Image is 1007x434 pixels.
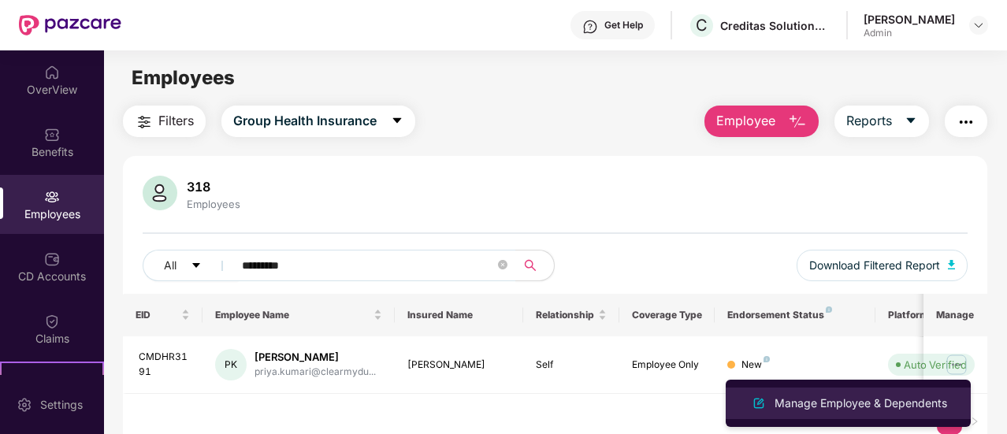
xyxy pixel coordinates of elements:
[764,356,770,362] img: svg+xml;base64,PHN2ZyB4bWxucz0iaHR0cDovL3d3dy53My5vcmcvMjAwMC9zdmciIHdpZHRoPSI4IiBoZWlnaHQ9IjgiIH...
[44,251,60,267] img: svg+xml;base64,PHN2ZyBpZD0iQ0RfQWNjb3VudHMiIGRhdGEtbmFtZT0iQ0QgQWNjb3VudHMiIHhtbG5zPSJodHRwOi8vd3...
[44,127,60,143] img: svg+xml;base64,PHN2ZyBpZD0iQmVuZWZpdHMiIHhtbG5zPSJodHRwOi8vd3d3LnczLm9yZy8yMDAwL3N2ZyIgd2lkdGg9Ij...
[395,294,523,336] th: Insured Name
[749,394,768,413] img: svg+xml;base64,PHN2ZyB4bWxucz0iaHR0cDovL3d3dy53My5vcmcvMjAwMC9zdmciIHhtbG5zOnhsaW5rPSJodHRwOi8vd3...
[944,352,969,377] img: manageButton
[391,114,403,128] span: caret-down
[797,250,968,281] button: Download Filtered Report
[536,309,595,321] span: Relationship
[771,395,950,412] div: Manage Employee & Dependents
[143,176,177,210] img: svg+xml;base64,PHN2ZyB4bWxucz0iaHR0cDovL3d3dy53My5vcmcvMjAwMC9zdmciIHhtbG5zOnhsaW5rPSJodHRwOi8vd3...
[215,349,247,380] div: PK
[132,66,235,89] span: Employees
[498,260,507,269] span: close-circle
[407,358,511,373] div: [PERSON_NAME]
[632,358,703,373] div: Employee Only
[582,19,598,35] img: svg+xml;base64,PHN2ZyBpZD0iSGVscC0zMngzMiIgeG1sbnM9Imh0dHA6Ly93d3cudzMub3JnLzIwMDAvc3ZnIiB3aWR0aD...
[221,106,415,137] button: Group Health Insurancecaret-down
[888,309,975,321] div: Platform Status
[498,258,507,273] span: close-circle
[184,179,243,195] div: 318
[44,189,60,205] img: svg+xml;base64,PHN2ZyBpZD0iRW1wbG95ZWVzIiB4bWxucz0iaHR0cDovL3d3dy53My5vcmcvMjAwMC9zdmciIHdpZHRoPS...
[864,27,955,39] div: Admin
[203,294,395,336] th: Employee Name
[834,106,929,137] button: Reportscaret-down
[515,259,546,272] span: search
[948,260,956,269] img: svg+xml;base64,PHN2ZyB4bWxucz0iaHR0cDovL3d3dy53My5vcmcvMjAwMC9zdmciIHhtbG5zOnhsaW5rPSJodHRwOi8vd3...
[164,257,177,274] span: All
[191,260,202,273] span: caret-down
[123,294,203,336] th: EID
[143,250,239,281] button: Allcaret-down
[19,15,121,35] img: New Pazcare Logo
[123,106,206,137] button: Filters
[696,16,708,35] span: C
[619,294,715,336] th: Coverage Type
[923,294,987,336] th: Manage
[184,198,243,210] div: Employees
[788,113,807,132] img: svg+xml;base64,PHN2ZyB4bWxucz0iaHR0cDovL3d3dy53My5vcmcvMjAwMC9zdmciIHhtbG5zOnhsaW5rPSJodHRwOi8vd3...
[864,12,955,27] div: [PERSON_NAME]
[44,313,60,329] img: svg+xml;base64,PHN2ZyBpZD0iQ2xhaW0iIHhtbG5zPSJodHRwOi8vd3d3LnczLm9yZy8yMDAwL3N2ZyIgd2lkdGg9IjIwIi...
[826,306,832,313] img: svg+xml;base64,PHN2ZyB4bWxucz0iaHR0cDovL3d3dy53My5vcmcvMjAwMC9zdmciIHdpZHRoPSI4IiBoZWlnaHQ9IjgiIH...
[970,417,979,426] span: right
[716,111,775,131] span: Employee
[17,397,32,413] img: svg+xml;base64,PHN2ZyBpZD0iU2V0dGluZy0yMHgyMCIgeG1sbnM9Imh0dHA6Ly93d3cudzMub3JnLzIwMDAvc3ZnIiB3aW...
[741,358,770,373] div: New
[809,257,940,274] span: Download Filtered Report
[515,250,555,281] button: search
[215,309,370,321] span: Employee Name
[35,397,87,413] div: Settings
[158,111,194,131] span: Filters
[957,113,975,132] img: svg+xml;base64,PHN2ZyB4bWxucz0iaHR0cDovL3d3dy53My5vcmcvMjAwMC9zdmciIHdpZHRoPSIyNCIgaGVpZ2h0PSIyNC...
[136,309,179,321] span: EID
[704,106,819,137] button: Employee
[255,350,376,365] div: [PERSON_NAME]
[523,294,619,336] th: Relationship
[139,350,191,380] div: CMDHR3191
[727,309,862,321] div: Endorsement Status
[44,65,60,80] img: svg+xml;base64,PHN2ZyBpZD0iSG9tZSIgeG1sbnM9Imh0dHA6Ly93d3cudzMub3JnLzIwMDAvc3ZnIiB3aWR0aD0iMjAiIG...
[604,19,643,32] div: Get Help
[536,358,607,373] div: Self
[972,19,985,32] img: svg+xml;base64,PHN2ZyBpZD0iRHJvcGRvd24tMzJ4MzIiIHhtbG5zPSJodHRwOi8vd3d3LnczLm9yZy8yMDAwL3N2ZyIgd2...
[846,111,892,131] span: Reports
[904,357,967,373] div: Auto Verified
[720,18,830,33] div: Creditas Solutions Private Limited
[255,365,376,380] div: priya.kumari@clearmydu...
[905,114,917,128] span: caret-down
[135,113,154,132] img: svg+xml;base64,PHN2ZyB4bWxucz0iaHR0cDovL3d3dy53My5vcmcvMjAwMC9zdmciIHdpZHRoPSIyNCIgaGVpZ2h0PSIyNC...
[233,111,377,131] span: Group Health Insurance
